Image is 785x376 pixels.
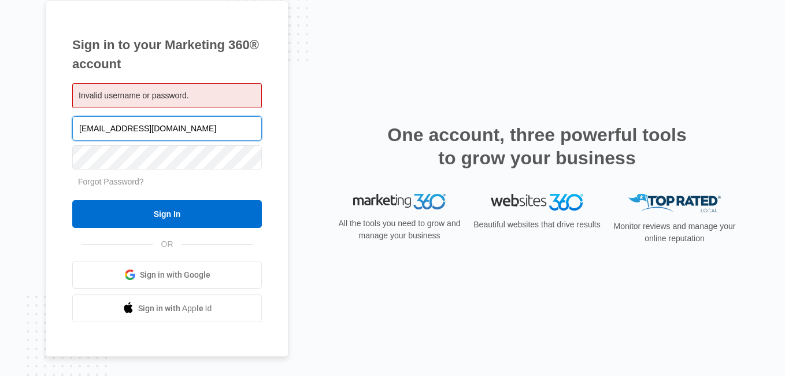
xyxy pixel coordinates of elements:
[138,303,212,315] span: Sign in with Apple Id
[472,219,602,231] p: Beautiful websites that drive results
[72,261,262,289] a: Sign in with Google
[72,116,262,141] input: Email
[72,294,262,322] a: Sign in with Apple Id
[628,194,721,213] img: Top Rated Local
[140,269,210,281] span: Sign in with Google
[335,218,464,242] p: All the tools you need to grow and manage your business
[79,91,189,100] span: Invalid username or password.
[72,35,262,73] h1: Sign in to your Marketing 360® account
[610,220,739,245] p: Monitor reviews and manage your online reputation
[153,238,182,250] span: OR
[491,194,583,211] img: Websites 360
[72,200,262,228] input: Sign In
[353,194,446,210] img: Marketing 360
[78,177,144,186] a: Forgot Password?
[384,123,690,169] h2: One account, three powerful tools to grow your business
